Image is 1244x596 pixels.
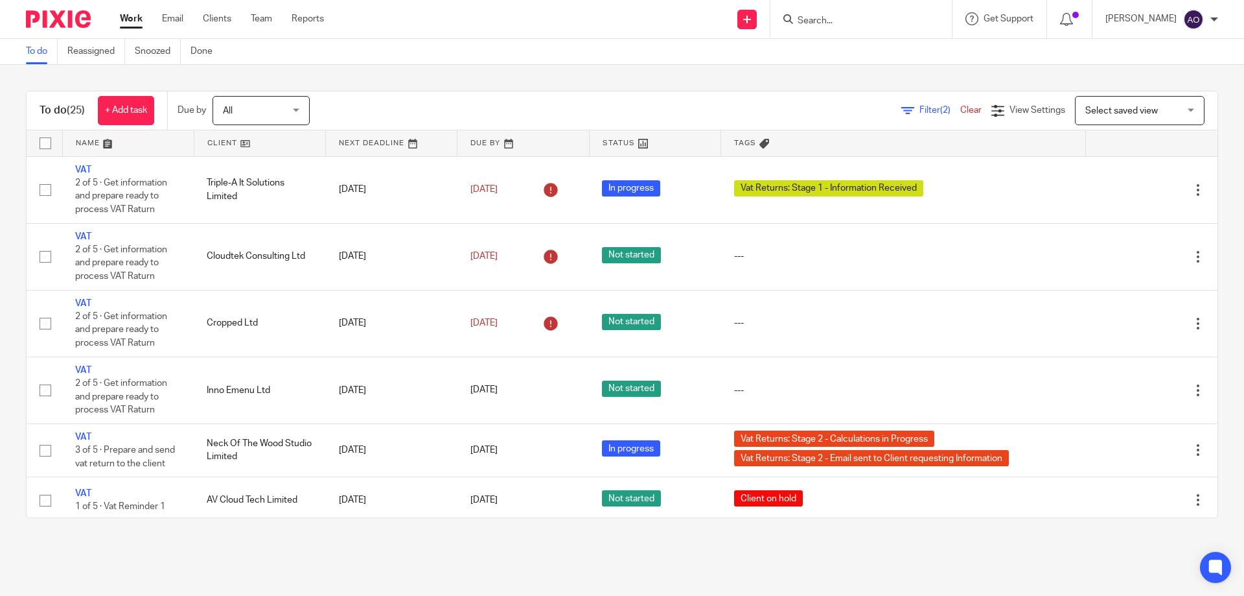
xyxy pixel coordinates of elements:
span: Filter [919,106,960,115]
span: [DATE] [470,446,498,455]
td: [DATE] [326,477,457,523]
td: Inno Emenu Ltd [194,357,325,423]
td: Cropped Ltd [194,290,325,357]
span: 1 of 5 · Vat Reminder 1 [75,503,165,512]
span: In progress [602,440,660,457]
td: [DATE] [326,423,457,477]
h1: To do [40,104,85,117]
span: Select saved view [1085,106,1158,115]
a: Done [190,39,222,64]
span: Not started [602,314,661,330]
a: Work [120,12,143,25]
input: Search [796,16,913,27]
span: [DATE] [470,318,498,328]
a: VAT [75,165,91,174]
span: [DATE] [470,252,498,261]
p: [PERSON_NAME] [1105,12,1177,25]
a: Email [162,12,183,25]
div: --- [734,250,1073,263]
a: VAT [75,489,91,498]
td: Triple-A It Solutions Limited [194,156,325,223]
span: Not started [602,490,661,507]
span: Get Support [984,14,1033,23]
td: Neck Of The Wood Studio Limited [194,423,325,477]
td: [DATE] [326,290,457,357]
span: 2 of 5 · Get information and prepare ready to process VAT Raturn [75,178,167,214]
span: 3 of 5 · Prepare and send vat return to the client [75,446,175,468]
a: Team [251,12,272,25]
a: Snoozed [135,39,181,64]
div: --- [734,316,1073,329]
span: [DATE] [470,386,498,395]
span: In progress [602,180,660,197]
a: + Add task [98,96,154,125]
span: Vat Returns: Stage 1 - Information Received [734,180,923,197]
a: VAT [75,433,91,442]
span: 2 of 5 · Get information and prepare ready to process VAT Raturn [75,245,167,281]
td: AV Cloud Tech Limited [194,477,325,523]
span: (2) [940,106,950,115]
span: [DATE] [470,495,498,505]
a: Clients [203,12,231,25]
span: Tags [734,139,756,147]
span: Not started [602,381,661,397]
td: Cloudtek Consulting Ltd [194,223,325,290]
span: 2 of 5 · Get information and prepare ready to process VAT Raturn [75,379,167,414]
span: Not started [602,247,661,263]
img: Pixie [26,10,91,28]
span: 2 of 5 · Get information and prepare ready to process VAT Raturn [75,312,167,348]
a: VAT [75,232,91,241]
p: Due by [178,104,206,117]
td: [DATE] [326,357,457,423]
a: VAT [75,299,91,308]
a: To do [26,39,58,64]
span: Client on hold [734,490,803,507]
span: Vat Returns: Stage 2 - Email sent to Client requesting Information [734,450,1009,466]
a: VAT [75,366,91,375]
a: Reassigned [67,39,125,64]
span: (25) [67,105,85,115]
span: Vat Returns: Stage 2 - Calculations in Progress [734,431,934,447]
div: --- [734,384,1073,397]
td: [DATE] [326,156,457,223]
a: Reports [292,12,324,25]
a: Clear [960,106,982,115]
span: View Settings [1009,106,1065,115]
span: [DATE] [470,185,498,194]
td: [DATE] [326,223,457,290]
span: All [223,106,233,115]
img: svg%3E [1183,9,1204,30]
